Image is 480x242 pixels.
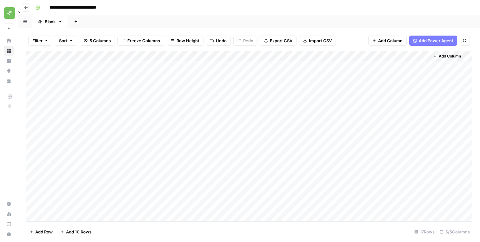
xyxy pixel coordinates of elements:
span: Add Column [439,53,461,59]
a: Opportunities [4,66,14,76]
button: Undo [206,36,231,46]
div: 5/5 Columns [437,227,472,237]
span: 5 Columns [90,37,111,44]
button: Freeze Columns [117,36,164,46]
a: Browse [4,46,14,56]
button: Redo [233,36,257,46]
button: Add 10 Rows [57,227,95,237]
span: Import CSV [309,37,332,44]
a: Home [4,36,14,46]
span: Add Power Agent [419,37,453,44]
span: Sort [59,37,67,44]
a: Your Data [4,76,14,86]
a: Insights [4,56,14,66]
span: Filter [32,37,43,44]
button: Add Column [368,36,407,46]
span: Add Row [35,229,53,235]
span: Export CSV [270,37,292,44]
a: Settings [4,199,14,209]
img: SaaStorm Logo [4,7,15,19]
div: 17 Rows [412,227,437,237]
a: Blank [32,15,68,28]
span: Undo [216,37,227,44]
span: Add Column [378,37,403,44]
span: Add 10 Rows [66,229,91,235]
span: Redo [243,37,253,44]
a: Learning Hub [4,219,14,229]
button: Sort [55,36,77,46]
button: Add Row [26,227,57,237]
button: Add Column [430,52,463,60]
button: Help + Support [4,229,14,239]
span: Row Height [177,37,199,44]
div: Blank [45,18,56,25]
button: Filter [28,36,52,46]
span: Freeze Columns [127,37,160,44]
button: 5 Columns [80,36,115,46]
button: Workspace: SaaStorm [4,5,14,21]
button: Export CSV [260,36,297,46]
button: Import CSV [299,36,336,46]
button: Row Height [167,36,203,46]
a: Usage [4,209,14,219]
button: Add Power Agent [409,36,457,46]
